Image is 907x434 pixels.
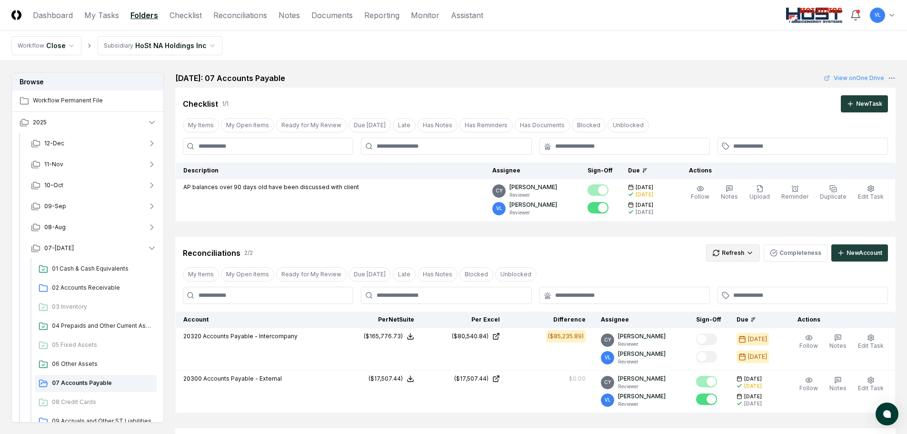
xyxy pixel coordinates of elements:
button: Mark complete [696,351,717,363]
nav: breadcrumb [11,36,222,55]
th: Difference [508,312,593,328]
button: 12-Dec [23,133,164,154]
span: 05 Fixed Assets [52,341,153,349]
span: Accounts Payable - Intercompany [203,333,298,340]
button: ($165,776.73) [364,332,414,341]
span: 09 Accruals and Other ST Liabilities [52,417,153,425]
span: 07 Accounts Payable [52,379,153,387]
button: My Items [183,267,219,282]
span: Notes [829,384,847,392]
div: [DATE] [748,353,767,361]
div: ($80,540.84) [452,332,488,341]
span: Follow [799,384,818,392]
div: ($165,776.73) [364,332,403,341]
div: Actions [790,315,888,324]
img: Host NA Holdings logo [786,8,843,23]
button: Notes [719,183,740,203]
a: 04 Prepaids and Other Current Assets [35,318,157,335]
button: NewAccount [831,244,888,262]
span: Workflow Permanent File [33,96,157,105]
span: 07-[DATE] [44,244,74,252]
div: Actions [681,166,888,175]
p: Reviewer [618,383,666,390]
img: Logo [11,10,21,20]
span: [DATE] [636,202,653,209]
button: Notes [827,374,848,394]
a: Documents [311,10,353,21]
button: VL [869,7,886,24]
span: Follow [799,342,818,349]
div: Reconciliations [183,247,240,259]
p: [PERSON_NAME] [618,374,666,383]
button: Unblocked [495,267,537,282]
a: 02 Accounts Receivable [35,280,157,297]
button: Follow [797,374,820,394]
span: 01 Cash & Cash Equivalents [52,264,153,273]
span: Notes [721,193,738,200]
p: Reviewer [618,401,666,408]
span: Notes [829,342,847,349]
div: New Task [856,100,882,108]
span: 2025 [33,118,47,127]
p: [PERSON_NAME] [618,350,666,358]
span: [DATE] [636,184,653,191]
button: 08-Aug [23,217,164,238]
div: [DATE] [744,383,762,390]
button: Refresh [706,244,760,262]
button: Has Notes [418,267,458,282]
a: 03 Inventory [35,299,157,316]
span: Reminder [781,193,808,200]
span: VL [875,11,881,19]
div: ($85,235.89) [548,332,584,341]
button: Mark complete [696,376,717,387]
button: 09-Sep [23,196,164,217]
button: Follow [797,332,820,352]
span: 11-Nov [44,160,63,169]
th: Sign-Off [688,312,729,328]
button: Completeness [764,244,827,262]
button: Mark complete [696,333,717,345]
a: ($17,507.44) [429,374,500,383]
span: 03 Inventory [52,303,153,311]
p: Reviewer [509,192,557,199]
div: [DATE] [748,335,767,343]
span: Edit Task [858,342,884,349]
button: Ready for My Review [276,118,347,132]
div: Subsidiary [104,41,133,50]
a: 05 Fixed Assets [35,337,157,354]
span: VL [605,396,611,404]
button: Reminder [779,183,810,203]
button: Unblocked [608,118,649,132]
p: [PERSON_NAME] [509,201,557,209]
span: [DATE] [744,393,762,400]
button: Duplicate [818,183,848,203]
a: ($80,540.84) [429,332,500,341]
div: $0.00 [569,374,586,383]
div: [DATE] [636,191,653,198]
button: My Open Items [221,267,274,282]
span: 08-Aug [44,223,66,232]
span: Follow [691,193,709,200]
div: 1 / 1 [222,100,229,108]
th: Assignee [485,162,580,179]
button: Has Documents [515,118,570,132]
div: Checklist [183,98,218,110]
div: Due [628,166,666,175]
span: Upload [749,193,770,200]
p: [PERSON_NAME] [509,183,557,192]
button: 07-[DATE] [23,238,164,259]
span: 20320 [183,333,201,340]
span: 04 Prepaids and Other Current Assets [52,322,153,330]
h3: Browse [12,73,163,91]
button: Late [393,267,416,282]
div: ($17,507.44) [369,374,403,383]
span: Edit Task [858,193,884,200]
button: Edit Task [856,374,886,394]
button: Mark complete [696,394,717,405]
span: 08 Credit Cards [52,398,153,406]
button: Notes [827,332,848,352]
div: Workflow [18,41,44,50]
span: Duplicate [820,193,847,200]
a: 01 Cash & Cash Equivalents [35,261,157,278]
p: [PERSON_NAME] [618,332,666,341]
